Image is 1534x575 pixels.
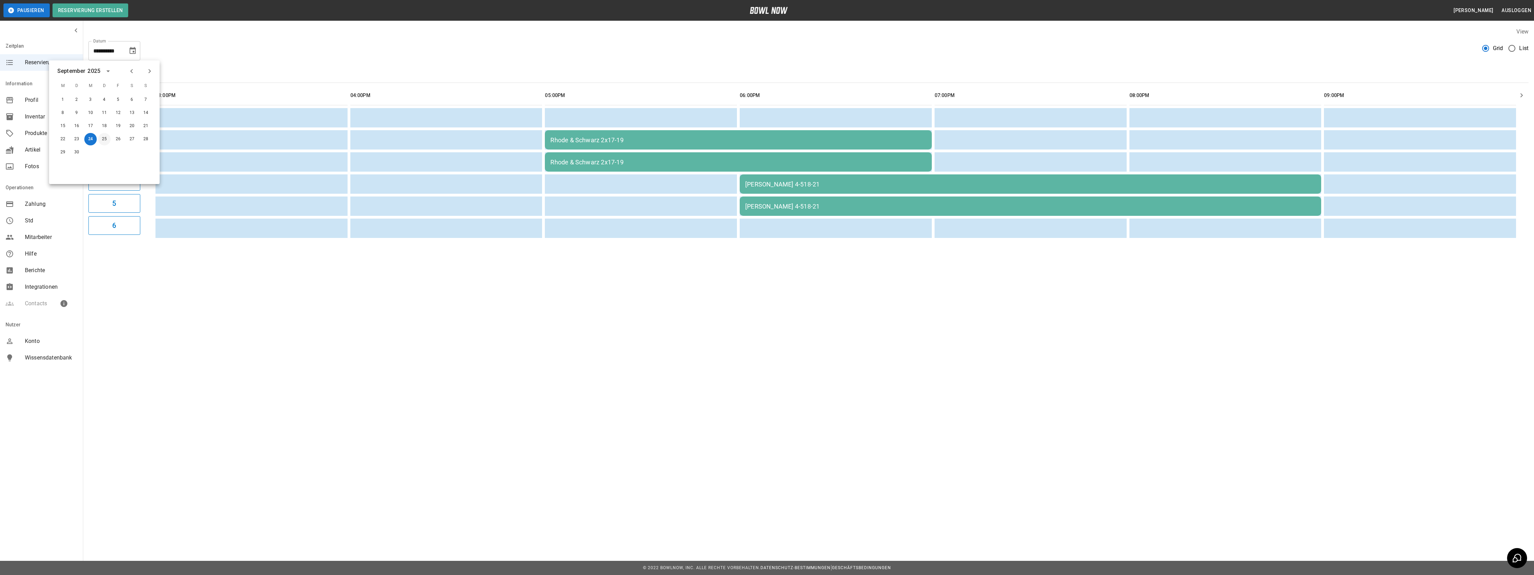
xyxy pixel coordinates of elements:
button: Reservierung erstellen [53,3,129,17]
h6: 5 [112,198,116,209]
div: Rhode & Schwarz 2x17-19 [550,136,926,144]
th: 05:00PM [545,86,737,105]
button: 27. Sep. 2025 [126,133,138,145]
span: Wissensdatenbank [25,354,77,362]
span: Hilfe [25,250,77,258]
button: Choose date, selected date is 24. Sep. 2025 [126,44,140,58]
button: 9. Sep. 2025 [70,107,83,119]
span: S [126,79,138,93]
span: Std [25,217,77,225]
span: Integrationen [25,283,77,291]
span: Berichte [25,266,77,275]
button: 6. Sep. 2025 [126,94,138,106]
button: 19. Sep. 2025 [112,120,124,132]
span: Fotos [25,162,77,171]
button: 16. Sep. 2025 [70,120,83,132]
th: 07:00PM [935,86,1127,105]
button: [PERSON_NAME] [1451,4,1496,17]
span: Inventar [25,113,77,121]
table: sticky table [153,83,1519,241]
button: 17. Sep. 2025 [84,120,97,132]
button: Pausieren [3,3,50,17]
button: 12. Sep. 2025 [112,107,124,119]
div: September [57,67,85,75]
th: 03:00PM [155,86,348,105]
button: 29. Sep. 2025 [57,146,69,159]
button: 5 [88,194,140,213]
a: Datenschutz-Bestimmungen [760,565,831,570]
button: 10. Sep. 2025 [84,107,97,119]
button: 26. Sep. 2025 [112,133,124,145]
button: 8. Sep. 2025 [57,107,69,119]
th: 08:00PM [1129,86,1322,105]
th: 06:00PM [740,86,932,105]
button: Previous month [126,65,138,77]
button: Next month [144,65,155,77]
span: Grid [1493,44,1503,52]
button: 13. Sep. 2025 [126,107,138,119]
span: Produkte [25,129,77,137]
div: [PERSON_NAME] 4-518-21 [745,181,1316,188]
div: [PERSON_NAME] 4-518-21 [745,203,1316,210]
span: D [70,79,83,93]
span: Artikel [25,146,77,154]
span: Profil [25,96,77,104]
div: Rhode & Schwarz 2x17-19 [550,159,926,166]
button: 23. Sep. 2025 [70,133,83,145]
button: calendar view is open, switch to year view [102,65,114,77]
button: 2. Sep. 2025 [70,94,83,106]
button: 30. Sep. 2025 [70,146,83,159]
button: 6 [88,216,140,235]
button: 3. Sep. 2025 [84,94,97,106]
span: S [140,79,152,93]
label: View [1516,28,1528,35]
span: M [57,79,69,93]
div: inventory tabs [88,66,1528,83]
button: 18. Sep. 2025 [98,120,111,132]
button: Ausloggen [1499,4,1534,17]
span: Konto [25,337,77,345]
span: List [1519,44,1528,52]
button: 24. Sep. 2025 [84,133,97,145]
span: F [112,79,124,93]
button: 7. Sep. 2025 [140,94,152,106]
th: 04:00PM [350,86,542,105]
button: 15. Sep. 2025 [57,120,69,132]
button: 21. Sep. 2025 [140,120,152,132]
button: 11. Sep. 2025 [98,107,111,119]
span: M [84,79,97,93]
a: Geschäftsbedingungen [832,565,891,570]
button: 22. Sep. 2025 [57,133,69,145]
span: Mitarbeiter [25,233,77,241]
h6: 6 [112,220,116,231]
span: © 2022 BowlNow, Inc. Alle Rechte vorbehalten. [643,565,760,570]
button: 25. Sep. 2025 [98,133,111,145]
button: 1. Sep. 2025 [57,94,69,106]
th: 09:00PM [1324,86,1516,105]
button: 5. Sep. 2025 [112,94,124,106]
button: 14. Sep. 2025 [140,107,152,119]
button: 28. Sep. 2025 [140,133,152,145]
button: 20. Sep. 2025 [126,120,138,132]
div: 2025 [87,67,100,75]
span: Zahlung [25,200,77,208]
span: D [98,79,111,93]
button: 4. Sep. 2025 [98,94,111,106]
span: Reservierungen [25,58,77,67]
img: logo [750,7,788,14]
